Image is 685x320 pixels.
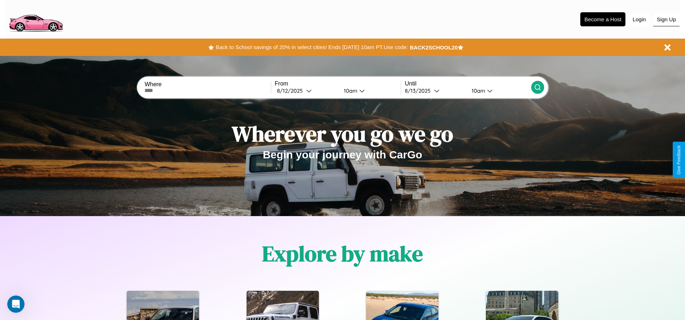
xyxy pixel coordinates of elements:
div: 10am [340,87,359,94]
button: 10am [338,87,401,95]
button: Sign Up [653,13,680,26]
b: BACK2SCHOOL20 [410,44,458,51]
div: 10am [468,87,487,94]
h1: Explore by make [262,239,423,268]
button: Login [629,13,650,26]
button: 8/12/2025 [275,87,338,95]
iframe: Intercom live chat [7,295,25,313]
label: Until [405,80,531,87]
button: 10am [466,87,531,95]
button: Back to School savings of 20% in select cities! Ends [DATE] 10am PT.Use code: [214,42,409,52]
label: From [275,80,401,87]
div: 8 / 12 / 2025 [277,87,306,94]
button: Become a Host [580,12,625,26]
div: 8 / 13 / 2025 [405,87,434,94]
label: Where [144,81,270,88]
img: logo [5,4,66,34]
div: Give Feedback [676,145,681,175]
